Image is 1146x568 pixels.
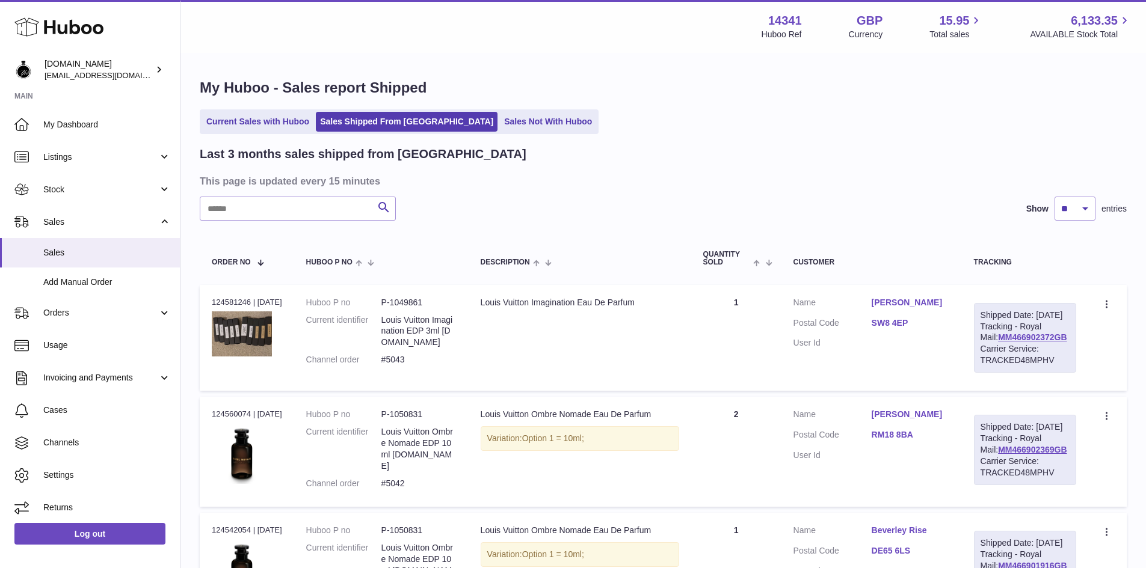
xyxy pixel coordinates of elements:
[212,409,282,420] div: 124560074 | [DATE]
[1030,13,1132,40] a: 6,133.35 AVAILABLE Stock Total
[872,317,950,329] a: SW8 4EP
[522,433,584,443] span: Option 1 = 10ml;
[200,78,1127,97] h1: My Huboo - Sales report Shipped
[306,354,381,365] dt: Channel order
[981,537,1070,549] div: Shipped Date: [DATE]
[691,397,781,507] td: 2
[481,409,679,420] div: Louis Vuitton Ombre Nomade Eau De Parfum
[981,343,1070,366] div: Carrier Service: TRACKED48MPHV
[381,297,457,308] dd: P-1049861
[43,216,158,228] span: Sales
[43,469,171,481] span: Settings
[849,29,883,40] div: Currency
[793,450,872,461] dt: User Id
[381,426,457,472] dd: Louis Vuitton Ombre Nomade EDP 10ml [DOMAIN_NAME]
[981,310,1070,321] div: Shipped Date: [DATE]
[212,297,282,308] div: 124581246 | [DATE]
[793,297,872,311] dt: Name
[381,354,457,365] dd: #5043
[1026,203,1049,215] label: Show
[793,429,872,444] dt: Postal Code
[857,13,883,29] strong: GBP
[1101,203,1127,215] span: entries
[202,112,313,132] a: Current Sales with Huboo
[212,258,251,266] span: Order No
[43,151,158,163] span: Listings
[872,525,950,536] a: Beverley Rise
[522,549,584,559] span: Option 1 = 10ml;
[762,29,802,40] div: Huboo Ref
[998,332,1067,342] a: MM466902372GB
[500,112,596,132] a: Sales Not With Huboo
[872,409,950,420] a: [PERSON_NAME]
[929,13,983,40] a: 15.95 Total sales
[306,478,381,489] dt: Channel order
[306,426,381,472] dt: Current identifier
[43,184,158,195] span: Stock
[14,61,32,79] img: theperfumesampler@gmail.com
[929,29,983,40] span: Total sales
[998,445,1067,454] a: MM466902369GB
[691,285,781,391] td: 1
[306,314,381,349] dt: Current identifier
[481,542,679,567] div: Variation:
[974,415,1076,484] div: Tracking - Royal Mail:
[212,525,282,536] div: 124542054 | [DATE]
[481,297,679,308] div: Louis Vuitton Imagination Eau De Parfum
[212,311,272,356] img: 143411751543647.jpg
[768,13,802,29] strong: 14341
[872,545,950,557] a: DE65 6LS
[43,502,171,513] span: Returns
[306,297,381,308] dt: Huboo P no
[381,478,457,489] dd: #5042
[43,276,171,288] span: Add Manual Order
[974,303,1076,373] div: Tracking - Royal Mail:
[45,58,153,81] div: [DOMAIN_NAME]
[381,314,457,349] dd: Louis Vuitton Imagination EDP 3ml [DOMAIN_NAME]
[200,146,526,162] h2: Last 3 months sales shipped from [GEOGRAPHIC_DATA]
[381,525,457,536] dd: P-1050831
[793,337,872,349] dt: User Id
[793,525,872,539] dt: Name
[43,340,171,351] span: Usage
[316,112,498,132] a: Sales Shipped From [GEOGRAPHIC_DATA]
[793,409,872,423] dt: Name
[43,372,158,383] span: Invoicing and Payments
[306,525,381,536] dt: Huboo P no
[481,525,679,536] div: Louis Vuitton Ombre Nomade Eau De Parfum
[981,456,1070,478] div: Carrier Service: TRACKED48MPHV
[872,429,950,441] a: RM18 8BA
[1030,29,1132,40] span: AVAILABLE Stock Total
[974,258,1076,266] div: Tracking
[212,424,272,484] img: lv-ombre-nomade-1.jpg
[306,258,353,266] span: Huboo P no
[872,297,950,308] a: [PERSON_NAME]
[481,258,530,266] span: Description
[939,13,969,29] span: 15.95
[45,70,177,80] span: [EMAIL_ADDRESS][DOMAIN_NAME]
[793,258,950,266] div: Customer
[43,437,171,448] span: Channels
[1071,13,1118,29] span: 6,133.35
[200,174,1124,188] h3: This page is updated every 15 minutes
[793,317,872,332] dt: Postal Code
[981,421,1070,433] div: Shipped Date: [DATE]
[43,119,171,130] span: My Dashboard
[381,409,457,420] dd: P-1050831
[14,523,165,545] a: Log out
[306,409,381,420] dt: Huboo P no
[43,247,171,258] span: Sales
[43,405,171,416] span: Cases
[703,251,751,266] span: Quantity Sold
[481,426,679,451] div: Variation:
[793,545,872,560] dt: Postal Code
[43,307,158,319] span: Orders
